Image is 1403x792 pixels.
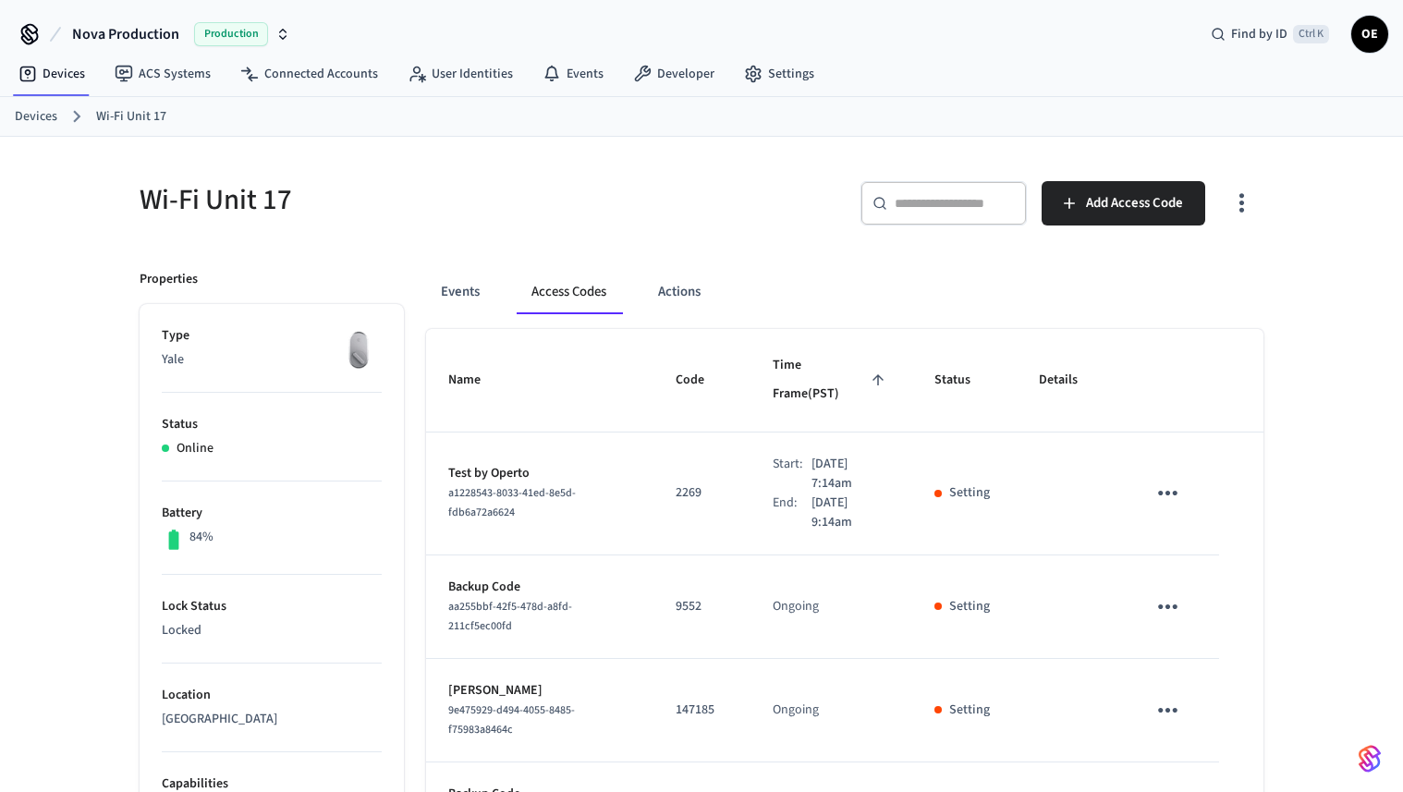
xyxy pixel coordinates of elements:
a: Settings [729,57,829,91]
p: Location [162,686,382,705]
span: Status [934,366,994,395]
div: Find by IDCtrl K [1196,18,1344,51]
p: Test by Operto [448,464,631,483]
img: August Wifi Smart Lock 3rd Gen, Silver, Front [335,326,382,372]
td: Ongoing [750,555,912,659]
span: Details [1039,366,1102,395]
p: 147185 [676,701,728,720]
a: User Identities [393,57,528,91]
button: OE [1351,16,1388,53]
p: Properties [140,270,198,289]
a: Connected Accounts [226,57,393,91]
span: Find by ID [1231,25,1287,43]
span: a1228543-8033-41ed-8e5d-fdb6a72a6624 [448,485,576,520]
span: OE [1353,18,1386,51]
div: Start: [773,455,811,493]
p: Setting [949,701,990,720]
p: 84% [189,528,213,547]
span: Code [676,366,728,395]
a: ACS Systems [100,57,226,91]
p: [DATE] 7:14am [811,455,890,493]
p: Battery [162,504,382,523]
span: Ctrl K [1293,25,1329,43]
a: Devices [4,57,100,91]
p: Type [162,326,382,346]
p: [PERSON_NAME] [448,681,631,701]
span: Time Frame(PST) [773,351,890,409]
div: ant example [426,270,1263,314]
img: SeamLogoGradient.69752ec5.svg [1359,744,1381,774]
p: Status [162,415,382,434]
p: Locked [162,621,382,640]
td: Ongoing [750,659,912,762]
a: Wi-Fi Unit 17 [96,107,166,127]
p: Yale [162,350,382,370]
h5: Wi-Fi Unit 17 [140,181,690,219]
span: aa255bbf-42f5-478d-a8fd-211cf5ec00fd [448,599,572,634]
p: Setting [949,597,990,616]
span: Name [448,366,505,395]
button: Events [426,270,494,314]
p: 9552 [676,597,728,616]
a: Events [528,57,618,91]
p: [DATE] 9:14am [811,493,890,532]
a: Devices [15,107,57,127]
p: [GEOGRAPHIC_DATA] [162,710,382,729]
p: 2269 [676,483,728,503]
a: Developer [618,57,729,91]
button: Access Codes [517,270,621,314]
span: Add Access Code [1086,191,1183,215]
p: Online [177,439,213,458]
span: Nova Production [72,23,179,45]
span: 9e475929-d494-4055-8485-f75983a8464c [448,702,575,737]
div: End: [773,493,811,532]
button: Actions [643,270,715,314]
button: Add Access Code [1042,181,1205,225]
p: Backup Code [448,578,631,597]
p: Setting [949,483,990,503]
span: Production [194,22,268,46]
p: Lock Status [162,597,382,616]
